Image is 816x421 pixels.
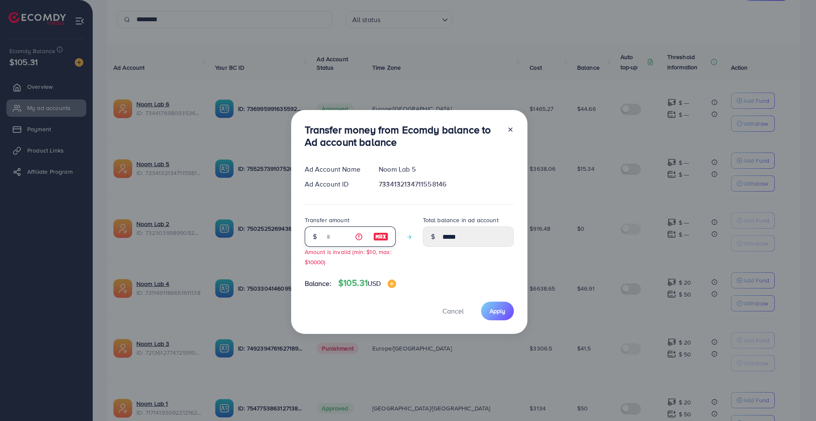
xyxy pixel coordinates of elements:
[305,124,500,148] h3: Transfer money from Ecomdy balance to Ad account balance
[432,302,474,320] button: Cancel
[780,383,810,415] iframe: Chat
[338,278,397,288] h4: $105.31
[490,307,505,315] span: Apply
[373,232,388,242] img: image
[423,216,499,224] label: Total balance in ad account
[305,248,391,266] small: Amount is invalid (min: $10, max: $10000)
[298,179,372,189] div: Ad Account ID
[388,280,396,288] img: image
[305,279,331,288] span: Balance:
[305,216,349,224] label: Transfer amount
[372,164,520,174] div: Noom Lab 5
[368,279,381,288] span: USD
[442,306,464,316] span: Cancel
[481,302,514,320] button: Apply
[298,164,372,174] div: Ad Account Name
[372,179,520,189] div: 7334132134711558146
